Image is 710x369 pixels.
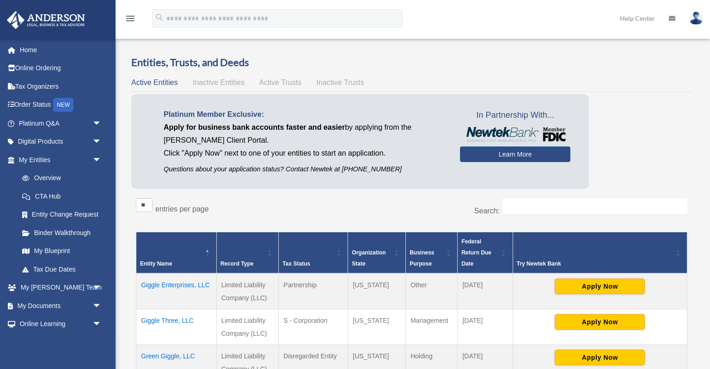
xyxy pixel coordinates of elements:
[6,315,116,333] a: Online Learningarrow_drop_down
[92,333,111,352] span: arrow_drop_down
[555,350,645,365] button: Apply Now
[216,309,279,345] td: Limited Liability Company (LLC)
[125,13,136,24] i: menu
[92,114,111,133] span: arrow_drop_down
[164,121,446,147] p: by applying from the [PERSON_NAME] Client Portal.
[513,232,687,274] th: Try Newtek Bank : Activate to sort
[555,278,645,294] button: Apply Now
[6,133,116,151] a: Digital Productsarrow_drop_down
[406,309,458,345] td: Management
[216,232,279,274] th: Record Type: Activate to sort
[460,146,570,162] a: Learn More
[13,187,111,206] a: CTA Hub
[555,314,645,330] button: Apply Now
[458,309,513,345] td: [DATE]
[136,273,217,309] td: Giggle Enterprises, LLC
[6,41,116,59] a: Home
[6,278,116,297] a: My [PERSON_NAME] Teamarrow_drop_down
[352,249,386,267] span: Organization State
[13,260,111,278] a: Tax Due Dates
[92,133,111,151] span: arrow_drop_down
[348,232,406,274] th: Organization State: Activate to sort
[461,238,491,267] span: Federal Return Due Date
[136,232,217,274] th: Entity Name: Activate to invert sorting
[474,207,500,215] label: Search:
[136,309,217,345] td: Giggle Three, LLC
[406,232,458,274] th: Business Purpose: Activate to sort
[689,12,703,25] img: User Pic
[125,16,136,24] a: menu
[92,296,111,315] span: arrow_drop_down
[465,127,566,142] img: NewtekBankLogoSM.png
[154,12,165,23] i: search
[140,260,172,267] span: Entity Name
[410,249,434,267] span: Business Purpose
[6,333,116,351] a: Billingarrow_drop_down
[317,79,364,86] span: Inactive Trusts
[406,273,458,309] td: Other
[13,242,111,260] a: My Blueprint
[6,96,116,115] a: Order StatusNEW
[193,79,245,86] span: Inactive Entities
[13,206,111,224] a: Entity Change Request
[92,278,111,297] span: arrow_drop_down
[155,205,209,213] label: entries per page
[6,77,116,96] a: Tax Organizers
[6,151,111,169] a: My Entitiesarrow_drop_down
[164,163,446,175] p: Questions about your application status? Contact Newtek at [PHONE_NUMBER]
[13,224,111,242] a: Binder Walkthrough
[279,309,348,345] td: S - Corporation
[13,169,106,188] a: Overview
[279,273,348,309] td: Partnership
[220,260,254,267] span: Record Type
[4,11,88,29] img: Anderson Advisors Platinum Portal
[279,232,348,274] th: Tax Status: Activate to sort
[164,108,446,121] p: Platinum Member Exclusive:
[131,79,177,86] span: Active Entities
[348,309,406,345] td: [US_STATE]
[6,59,116,78] a: Online Ordering
[216,273,279,309] td: Limited Liability Company (LLC)
[6,296,116,315] a: My Documentsarrow_drop_down
[458,273,513,309] td: [DATE]
[458,232,513,274] th: Federal Return Due Date: Activate to sort
[53,98,73,112] div: NEW
[164,147,446,160] p: Click "Apply Now" next to one of your entities to start an application.
[259,79,302,86] span: Active Trusts
[6,114,116,133] a: Platinum Q&Aarrow_drop_down
[164,123,345,131] span: Apply for business bank accounts faster and easier
[460,108,570,123] span: In Partnership With...
[348,273,406,309] td: [US_STATE]
[131,55,692,70] h3: Entities, Trusts, and Deeds
[517,258,673,269] div: Try Newtek Bank
[282,260,310,267] span: Tax Status
[92,151,111,169] span: arrow_drop_down
[92,315,111,334] span: arrow_drop_down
